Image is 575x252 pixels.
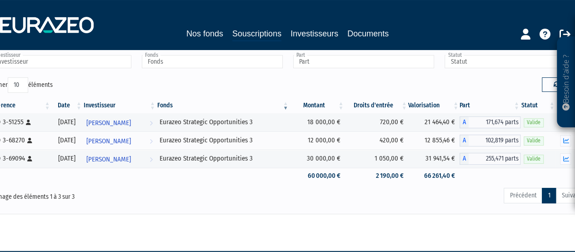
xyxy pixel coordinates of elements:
[408,168,460,184] td: 66 261,40 €
[520,98,556,113] th: Statut : activer pour trier la colonne par ordre croissant
[232,27,281,41] a: Souscriptions
[524,155,544,163] span: Valide
[83,131,156,150] a: [PERSON_NAME]
[290,113,345,131] td: 18 000,00 €
[55,117,80,127] div: [DATE]
[55,154,80,163] div: [DATE]
[408,131,460,150] td: 12 855,46 €
[290,98,345,113] th: Montant: activer pour trier la colonne par ordre croissant
[524,136,544,145] span: Valide
[408,113,460,131] td: 21 464,40 €
[51,98,83,113] th: Date: activer pour trier la colonne par ordre croissant
[150,115,153,131] i: Voir l'investisseur
[469,116,520,128] span: 171,674 parts
[86,115,131,131] span: [PERSON_NAME]
[156,98,290,113] th: Fonds: activer pour trier la colonne par ordre croissant
[186,27,223,40] a: Nos fonds
[27,156,32,161] i: [Français] Personne physique
[290,27,338,40] a: Investisseurs
[469,153,520,165] span: 255,471 parts
[290,131,345,150] td: 12 000,00 €
[290,150,345,168] td: 30 000,00 €
[460,135,520,146] div: A - Eurazeo Strategic Opportunities 3
[150,151,153,168] i: Voir l'investisseur
[345,113,408,131] td: 720,00 €
[408,98,460,113] th: Valorisation: activer pour trier la colonne par ordre croissant
[345,98,408,113] th: Droits d'entrée: activer pour trier la colonne par ordre croissant
[524,118,544,127] span: Valide
[561,41,571,123] p: Besoin d'aide ?
[150,133,153,150] i: Voir l'investisseur
[345,150,408,168] td: 1 050,00 €
[347,27,389,40] a: Documents
[408,150,460,168] td: 31 941,54 €
[83,98,156,113] th: Investisseur: activer pour trier la colonne par ordre croissant
[542,188,556,203] a: 1
[83,150,156,168] a: [PERSON_NAME]
[345,131,408,150] td: 420,00 €
[8,77,28,93] select: Afficheréléments
[83,113,156,131] a: [PERSON_NAME]
[290,168,345,184] td: 60 000,00 €
[160,136,286,145] div: Eurazeo Strategic Opportunities 3
[460,153,520,165] div: A - Eurazeo Strategic Opportunities 3
[345,168,408,184] td: 2 190,00 €
[469,135,520,146] span: 102,819 parts
[55,136,80,145] div: [DATE]
[26,120,31,125] i: [Français] Personne physique
[460,98,520,113] th: Part: activer pour trier la colonne par ordre croissant
[460,116,520,128] div: A - Eurazeo Strategic Opportunities 3
[460,116,469,128] span: A
[160,154,286,163] div: Eurazeo Strategic Opportunities 3
[86,151,131,168] span: [PERSON_NAME]
[160,117,286,127] div: Eurazeo Strategic Opportunities 3
[460,153,469,165] span: A
[460,135,469,146] span: A
[86,133,131,150] span: [PERSON_NAME]
[27,138,32,143] i: [Français] Personne physique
